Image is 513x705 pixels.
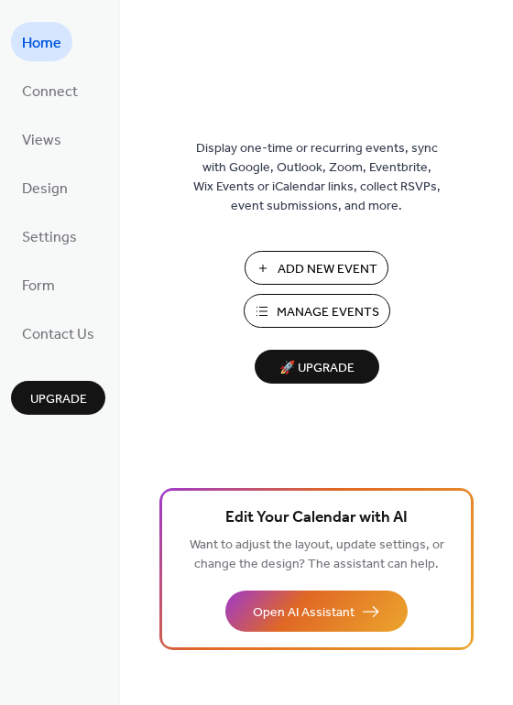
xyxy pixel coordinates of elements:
[11,381,105,415] button: Upgrade
[22,29,61,58] span: Home
[225,591,408,632] button: Open AI Assistant
[225,505,408,531] span: Edit Your Calendar with AI
[22,272,55,300] span: Form
[266,356,368,381] span: 🚀 Upgrade
[22,78,78,106] span: Connect
[30,390,87,409] span: Upgrade
[245,251,388,285] button: Add New Event
[11,313,105,352] a: Contact Us
[22,320,94,349] span: Contact Us
[11,22,72,61] a: Home
[255,350,379,384] button: 🚀 Upgrade
[11,216,88,255] a: Settings
[190,533,444,577] span: Want to adjust the layout, update settings, or change the design? The assistant can help.
[278,260,377,279] span: Add New Event
[22,175,68,203] span: Design
[22,126,61,155] span: Views
[11,119,72,158] a: Views
[253,603,355,623] span: Open AI Assistant
[11,168,79,207] a: Design
[11,265,66,304] a: Form
[11,70,89,110] a: Connect
[193,139,441,216] span: Display one-time or recurring events, sync with Google, Outlook, Zoom, Eventbrite, Wix Events or ...
[244,294,390,328] button: Manage Events
[277,303,379,322] span: Manage Events
[22,223,77,252] span: Settings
